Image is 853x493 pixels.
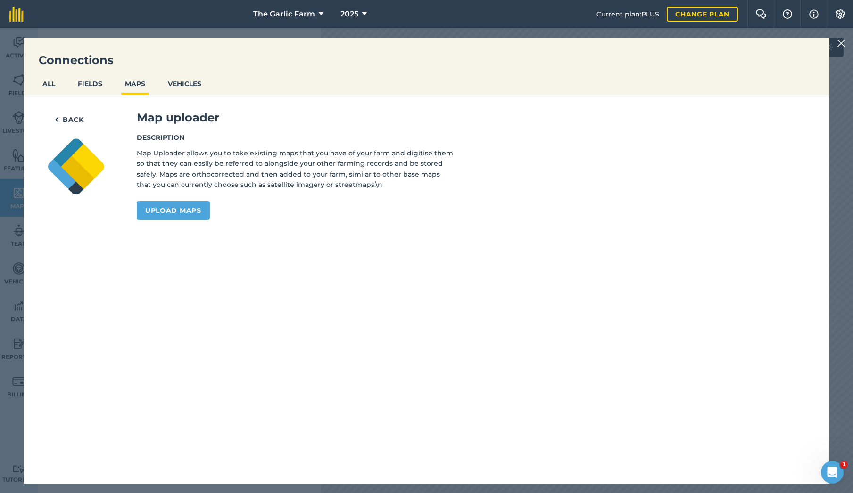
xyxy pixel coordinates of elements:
h3: Map uploader [137,110,807,125]
img: svg+xml;base64,PHN2ZyB4bWxucz0iaHR0cDovL3d3dy53My5vcmcvMjAwMC9zdmciIHdpZHRoPSIyMiIgaGVpZ2h0PSIzMC... [837,38,845,49]
a: Change plan [667,7,738,22]
img: svg+xml;base64,PHN2ZyB4bWxucz0iaHR0cDovL3d3dy53My5vcmcvMjAwMC9zdmciIHdpZHRoPSI5IiBoZWlnaHQ9IjI0Ii... [55,114,59,125]
img: Two speech bubbles overlapping with the left bubble in the forefront [755,9,767,19]
button: ALL [39,75,59,93]
button: Back [46,110,92,129]
p: Map Uploader allows you to take existing maps that you have of your farm and digitise them so tha... [137,148,454,190]
img: A cog icon [835,9,846,19]
h4: Description [137,132,454,143]
button: VEHICLES [164,75,205,93]
span: 1 [840,461,848,469]
img: fieldmargin Logo [9,7,24,22]
span: 2025 [340,8,358,20]
span: Current plan : PLUS [596,9,659,19]
iframe: Intercom live chat [821,461,844,484]
span: The Garlic Farm [253,8,315,20]
button: MAPS [121,75,149,93]
a: Upload maps [137,201,210,220]
img: Map uploader logo [46,137,107,197]
h3: Connections [24,53,829,68]
img: A question mark icon [782,9,793,19]
button: FIELDS [74,75,106,93]
img: svg+xml;base64,PHN2ZyB4bWxucz0iaHR0cDovL3d3dy53My5vcmcvMjAwMC9zdmciIHdpZHRoPSIxNyIgaGVpZ2h0PSIxNy... [809,8,819,20]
